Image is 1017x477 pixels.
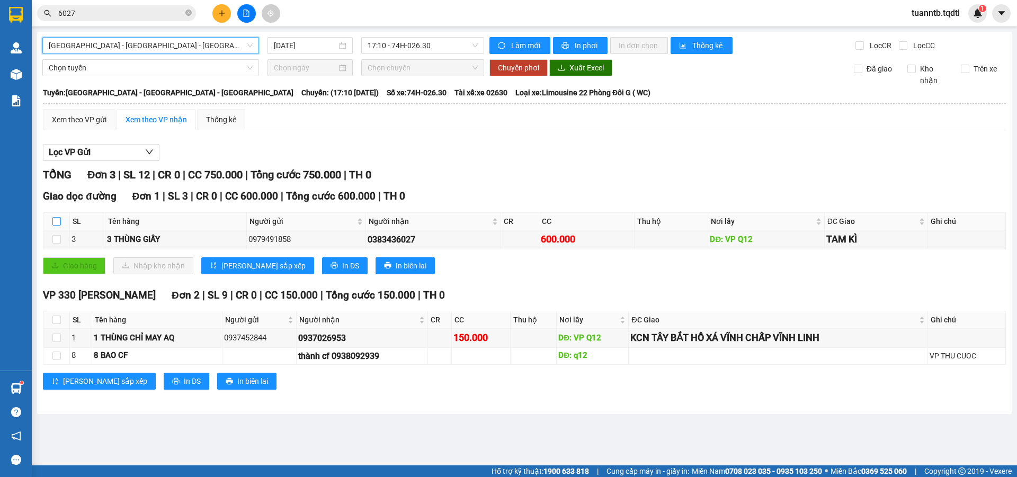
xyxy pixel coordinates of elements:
span: Cung cấp máy in - giấy in: [606,465,689,477]
span: Lọc CC [909,40,936,51]
span: sync [498,42,507,50]
span: CR 0 [236,289,257,301]
span: plus [218,10,226,17]
span: In DS [342,260,359,272]
span: notification [11,431,21,441]
span: | [202,289,205,301]
input: Tìm tên, số ĐT hoặc mã đơn [58,7,183,19]
button: plus [212,4,231,23]
div: 150.000 [453,330,509,345]
span: | [281,190,283,202]
th: SL [70,311,92,329]
button: downloadXuất Excel [549,59,612,76]
span: CR 0 [158,168,180,181]
div: 8 [72,349,90,362]
input: 12/09/2025 [274,40,337,51]
span: Đơn 3 [87,168,115,181]
span: Loại xe: Limousine 22 Phòng Đôi G ( WC) [515,87,650,98]
span: CC 600.000 [225,190,278,202]
span: Người gửi [225,314,286,326]
th: Thu hộ [635,213,709,230]
button: printerIn biên lai [217,373,276,390]
div: DĐ: VP Q12 [558,332,627,345]
span: | [915,465,916,477]
button: syncLàm mới [489,37,550,54]
div: Xem theo VP gửi [52,114,106,125]
span: | [118,168,121,181]
span: TH 0 [383,190,405,202]
span: | [344,168,346,181]
button: downloadNhập kho nhận [113,257,193,274]
span: Người nhận [369,215,490,227]
button: uploadGiao hàng [43,257,105,274]
span: question-circle [11,407,21,417]
span: TỔNG [43,168,72,181]
sup: 1 [20,381,23,384]
th: CC [452,311,511,329]
span: Làm mới [511,40,542,51]
span: file-add [243,10,250,17]
span: Trên xe [969,63,1001,75]
button: printerIn DS [322,257,368,274]
button: bar-chartThống kê [671,37,733,54]
span: Tổng cước 750.000 [251,168,341,181]
span: printer [172,377,180,386]
span: Tổng cước 150.000 [326,289,415,301]
span: | [260,289,262,301]
div: 8 BAO CF [94,349,220,362]
span: bar-chart [679,42,688,50]
sup: 1 [979,5,986,12]
span: printer [561,42,570,50]
th: Tên hàng [92,311,222,329]
span: close-circle [185,10,192,16]
span: ĐC Giao [631,314,916,326]
span: printer [331,262,338,270]
span: | [153,168,155,181]
span: Chuyến: (17:10 [DATE]) [301,87,379,98]
button: printerIn phơi [553,37,608,54]
th: CR [428,311,452,329]
span: sort-ascending [210,262,217,270]
input: Chọn ngày [274,62,337,74]
div: 1 [72,332,90,345]
span: down [145,148,154,156]
div: 1 THÙNG CHỈ MAY AQ [94,332,220,345]
span: [PERSON_NAME] sắp xếp [63,375,147,387]
span: ⚪️ [825,469,828,473]
span: Đơn 2 [172,289,200,301]
span: | [191,190,193,202]
div: 3 THÙNG GIẤY [107,233,245,246]
span: Chọn chuyến [368,60,478,76]
button: Chuyển phơi [489,59,548,76]
span: Người gửi [249,215,355,227]
b: Tuyến: [GEOGRAPHIC_DATA] - [GEOGRAPHIC_DATA] - [GEOGRAPHIC_DATA] [43,88,293,97]
button: sort-ascending[PERSON_NAME] sắp xếp [43,373,156,390]
span: | [597,465,599,477]
span: Đơn 1 [132,190,160,202]
img: warehouse-icon [11,42,22,53]
span: Số xe: 74H-026.30 [387,87,447,98]
span: Chọn tuyến [49,60,253,76]
span: Nơi lấy [559,314,618,326]
span: SL 9 [208,289,228,301]
button: sort-ascending[PERSON_NAME] sắp xếp [201,257,314,274]
span: Xuất Excel [569,62,604,74]
button: In đơn chọn [610,37,668,54]
span: Nơi lấy [711,215,813,227]
span: VP 330 [PERSON_NAME] [43,289,156,301]
strong: 0708 023 035 - 0935 103 250 [725,467,822,475]
span: ĐC Giao [827,215,917,227]
button: printerIn DS [164,373,209,390]
span: sort-ascending [51,377,59,386]
button: file-add [237,4,256,23]
div: DĐ: q12 [558,349,627,362]
span: In phơi [575,40,599,51]
span: aim [267,10,274,17]
span: message [11,455,21,465]
span: search [44,10,51,17]
span: tuanntb.tqdtl [903,6,968,20]
span: | [163,190,165,202]
div: Xem theo VP nhận [126,114,187,125]
div: 3 [72,233,103,246]
span: | [220,190,222,202]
